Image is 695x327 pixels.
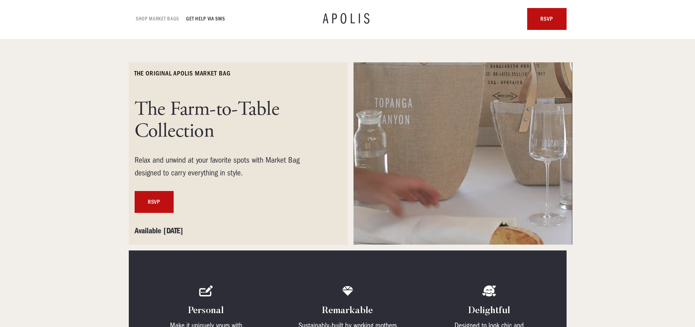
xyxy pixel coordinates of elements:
[322,305,373,317] h4: Remarkable
[135,154,324,179] div: Relax and unwind at your favorite spots with Market Bag designed to carry everything in style.
[323,12,372,26] a: APOLIS
[527,8,566,30] a: rsvp
[135,226,183,235] strong: Available [DATE]
[135,191,174,213] a: RSVP
[136,15,179,23] a: Shop Market bags
[468,305,510,317] h4: Delightful
[186,15,225,23] a: GET HELP VIA SMS
[135,98,324,142] h1: The Farm-to-Table Collection
[188,305,224,317] h4: Personal
[135,69,231,78] h6: The ORIGINAL Apolis market bag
